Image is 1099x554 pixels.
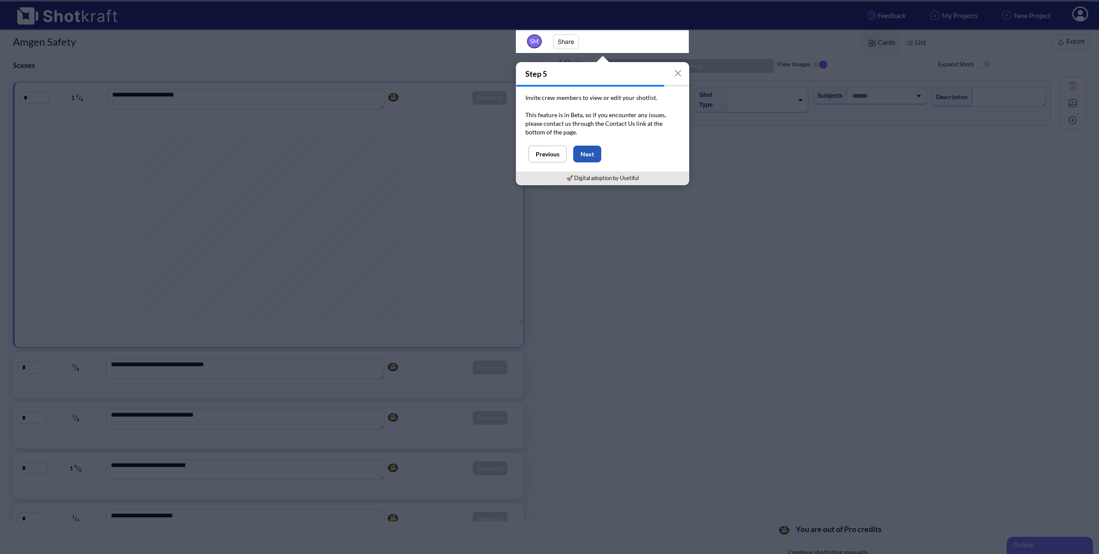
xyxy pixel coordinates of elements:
span: SM [527,34,542,48]
button: Next [573,146,601,162]
p: Invite crew members to view or edit your shotlist. [525,93,680,102]
h4: Step 5 [516,62,689,85]
p: This feature is in Beta, so if you encounter any issues, please contact us through the Contact Us... [525,111,680,137]
button: Share [553,34,579,49]
a: 🚀 Digital adoption by Usetiful [566,174,639,181]
button: Previous [528,146,567,162]
div: Online [6,5,80,16]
